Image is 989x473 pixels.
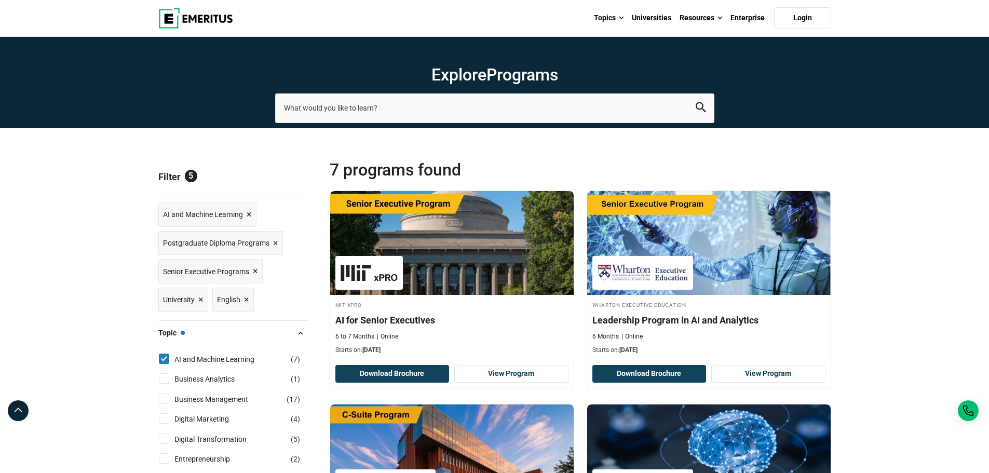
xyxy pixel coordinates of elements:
[293,455,297,463] span: 2
[158,159,308,194] p: Filter
[587,191,831,295] img: Leadership Program in AI and Analytics | Online AI and Machine Learning Course
[291,453,300,465] span: ( )
[253,264,258,279] span: ×
[592,300,825,309] h4: Wharton Executive Education
[275,93,714,123] input: search-page
[335,346,568,355] p: Starts on:
[335,314,568,327] h4: AI for Senior Executives
[486,65,558,85] span: Programs
[163,237,269,249] span: Postgraduate Diploma Programs
[158,259,263,283] a: Senior Executive Programs ×
[198,292,204,307] span: ×
[592,346,825,355] p: Starts on:
[293,355,297,363] span: 7
[598,261,688,285] img: Wharton Executive Education
[293,375,297,383] span: 1
[774,7,831,29] a: Login
[587,191,831,360] a: AI and Machine Learning Course by Wharton Executive Education - September 25, 2025 Wharton Execut...
[273,236,278,251] span: ×
[158,231,283,255] a: Postgraduate Diploma Programs ×
[377,332,398,341] p: Online
[291,354,300,365] span: ( )
[163,266,249,277] span: Senior Executive Programs
[158,327,185,339] span: Topic
[454,365,568,383] a: View Program
[291,413,300,425] span: ( )
[158,202,256,227] a: AI and Machine Learning ×
[362,346,381,354] span: [DATE]
[217,294,240,305] span: English
[619,346,638,354] span: [DATE]
[174,373,255,385] a: Business Analytics
[696,102,706,114] button: search
[163,209,243,220] span: AI and Machine Learning
[244,292,249,307] span: ×
[158,288,208,312] a: University ×
[287,394,300,405] span: ( )
[330,159,580,180] span: 7 Programs found
[174,394,269,405] a: Business Management
[330,191,574,295] img: AI for Senior Executives | Online AI and Machine Learning Course
[696,105,706,115] a: search
[174,354,275,365] a: AI and Machine Learning
[276,171,308,185] a: Reset all
[330,191,574,360] a: AI and Machine Learning Course by MIT xPRO - October 16, 2025 MIT xPRO MIT xPRO AI for Senior Exe...
[174,453,251,465] a: Entrepreneurship
[335,332,374,341] p: 6 to 7 Months
[163,294,195,305] span: University
[174,413,250,425] a: Digital Marketing
[592,332,619,341] p: 6 Months
[289,395,297,403] span: 17
[212,288,254,312] a: English ×
[621,332,643,341] p: Online
[711,365,825,383] a: View Program
[291,373,300,385] span: ( )
[293,435,297,443] span: 5
[185,170,197,182] span: 5
[247,207,252,222] span: ×
[335,300,568,309] h4: MIT xPRO
[293,415,297,423] span: 4
[174,434,267,445] a: Digital Transformation
[158,325,308,341] button: Topic
[275,64,714,85] h1: Explore
[341,261,398,285] img: MIT xPRO
[592,365,707,383] button: Download Brochure
[291,434,300,445] span: ( )
[592,314,825,327] h4: Leadership Program in AI and Analytics
[335,365,450,383] button: Download Brochure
